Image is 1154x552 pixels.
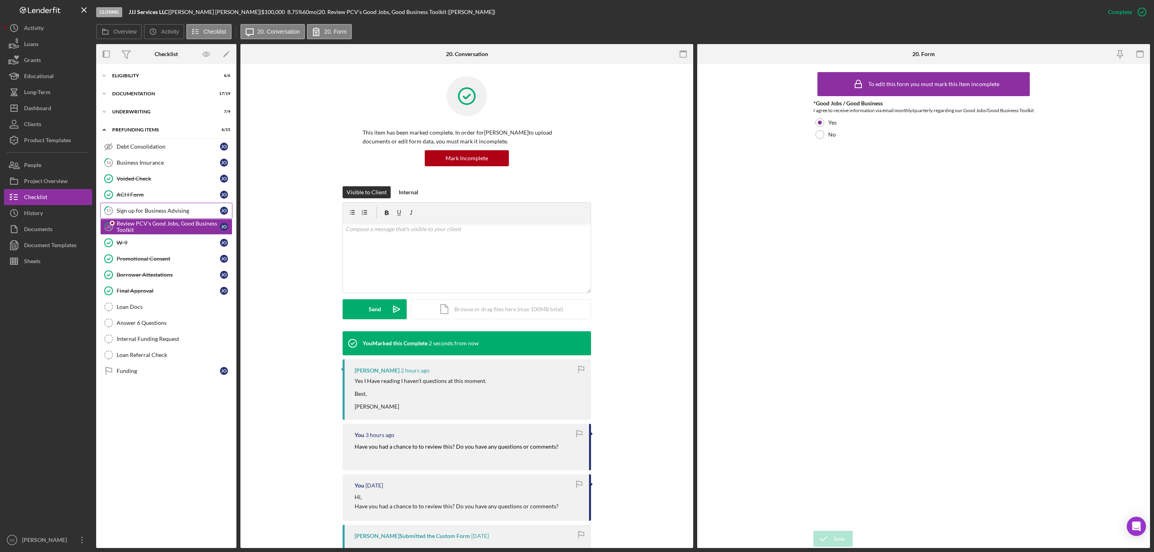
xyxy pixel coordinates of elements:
label: Activity [161,28,179,35]
button: Activity [144,24,184,39]
div: J O [220,255,228,263]
div: You [355,482,364,489]
div: 7 / 9 [216,109,230,114]
div: History [24,205,43,223]
div: Complete [1108,4,1132,20]
tspan: 19 [106,208,111,213]
div: [PERSON_NAME] Submitted the Custom Form [355,533,470,539]
a: Checklist [4,189,92,205]
div: *Good Jobs / Good Business [813,100,1034,107]
div: Document Templates [24,237,77,255]
div: J O [220,287,228,295]
a: Loan Referral Check [100,347,232,363]
div: People [24,157,41,175]
a: FundingJO [100,363,232,379]
a: Educational [4,68,92,84]
a: Borrower AttestationsJO [100,267,232,283]
div: Documentation [112,91,210,96]
div: [PERSON_NAME] [PERSON_NAME] | [169,9,261,15]
div: 6 / 6 [216,73,230,78]
div: Project Overview [24,173,68,191]
a: 16Business InsuranceJO [100,155,232,171]
time: 2025-09-03 23:23 [365,482,383,489]
div: Yes I Have reading I haven't questions at this moment. Best, [PERSON_NAME] [355,378,486,410]
a: W-9JO [100,235,232,251]
div: J O [220,223,228,231]
button: Document Templates [4,237,92,253]
div: Loans [24,36,38,54]
label: 20. Form [324,28,347,35]
div: Clients [24,116,41,134]
div: ACH Form [117,191,220,198]
button: Clients [4,116,92,132]
p: Hi, [355,493,559,502]
a: Sheets [4,253,92,269]
button: Overview [96,24,142,39]
div: Documents [24,221,52,239]
div: You [355,432,364,438]
div: [PERSON_NAME] [20,532,72,550]
div: To edit this form you must mark this item incomplete [868,81,999,87]
a: Dashboard [4,100,92,116]
div: Grants [24,52,41,70]
div: Internal [399,186,418,198]
a: Loan Docs [100,299,232,315]
time: 2025-09-10 20:33 [365,432,394,438]
time: 2025-09-10 23:45 [429,340,479,347]
div: | [129,9,169,15]
button: Documents [4,221,92,237]
div: You Marked this Complete [363,340,428,347]
p: Have you had a chance to to review this? Do you have any questions or comments? [355,502,559,511]
button: Product Templates [4,132,92,148]
button: Save [813,531,853,547]
div: Product Templates [24,132,71,150]
div: 20. Form [912,51,935,57]
button: Long-Term [4,84,92,100]
label: Yes [828,119,837,126]
div: Borrower Attestations [117,272,220,278]
a: Answer 6 Questions [100,315,232,331]
button: 20. Conversation [240,24,305,39]
div: Loan Referral Check [117,352,232,358]
div: Business Insurance [117,159,220,166]
button: Mark Incomplete [425,150,509,166]
div: Visible to Client [347,186,387,198]
div: Save [833,531,845,547]
a: ACH FormJO [100,187,232,203]
div: Educational [24,68,54,86]
div: J O [220,367,228,375]
div: Long-Term [24,84,50,102]
button: Visible to Client [343,186,391,198]
div: Activity [24,20,44,38]
a: 19Sign up for Business AdvisingJO [100,203,232,219]
div: Internal Funding Request [117,336,232,342]
div: Open Intercom Messenger [1127,517,1146,536]
div: J O [220,143,228,151]
button: Internal [395,186,422,198]
button: Send [343,299,407,319]
div: Promotional Consent [117,256,220,262]
label: No [828,131,836,138]
a: Debt ConsolidationJO [100,139,232,155]
div: [PERSON_NAME] [355,367,399,374]
div: Dashboard [24,100,51,118]
button: Project Overview [4,173,92,189]
div: $100,000 [261,9,287,15]
div: Checklist [155,51,178,57]
tspan: 20 [106,224,111,229]
label: Overview [113,28,137,35]
button: Grants [4,52,92,68]
div: | 20. Review PCV's Good Jobs, Good Business Toolkit ([PERSON_NAME]) [317,9,495,15]
p: This item has been marked complete. In order for [PERSON_NAME] to upload documents or edit form d... [363,128,571,146]
button: Loans [4,36,92,52]
button: Activity [4,20,92,36]
div: Loan Docs [117,304,232,310]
